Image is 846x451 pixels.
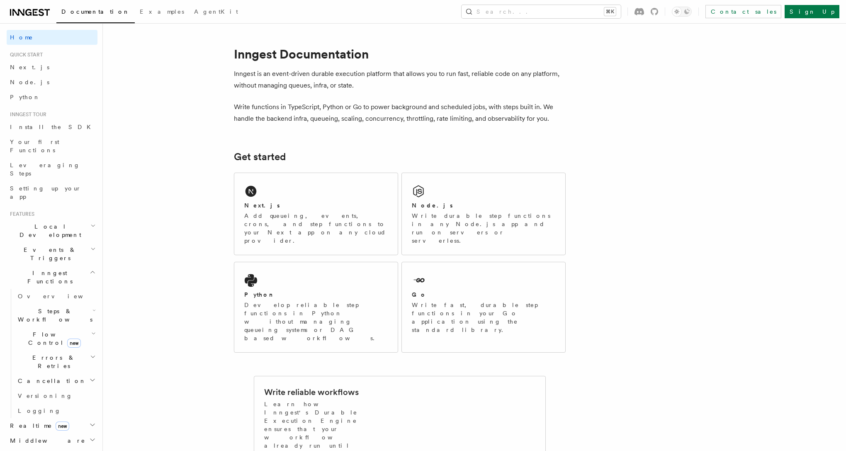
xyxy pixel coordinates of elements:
[10,139,59,154] span: Your first Functions
[140,8,184,15] span: Examples
[7,75,97,90] a: Node.js
[61,8,130,15] span: Documentation
[234,262,398,353] a: PythonDevelop reliable step functions in Python without managing queueing systems or DAG based wo...
[234,173,398,255] a: Next.jsAdd queueing, events, crons, and step functions to your Next app on any cloud provider.
[244,201,280,210] h2: Next.js
[15,307,92,324] span: Steps & Workflows
[15,289,97,304] a: Overview
[604,7,616,16] kbd: ⌘K
[135,2,189,22] a: Examples
[15,403,97,418] a: Logging
[7,433,97,448] button: Middleware
[15,304,97,327] button: Steps & Workflows
[7,60,97,75] a: Next.js
[401,173,566,255] a: Node.jsWrite durable step functions in any Node.js app and run on servers or serverless.
[18,407,61,414] span: Logging
[672,7,692,17] button: Toggle dark mode
[56,422,69,431] span: new
[7,219,97,242] button: Local Development
[412,290,427,299] h2: Go
[244,290,275,299] h2: Python
[401,262,566,353] a: GoWrite fast, durable step functions in your Go application using the standard library.
[7,436,85,445] span: Middleware
[7,51,43,58] span: Quick start
[234,68,566,91] p: Inngest is an event-driven durable execution platform that allows you to run fast, reliable code ...
[10,185,81,200] span: Setting up your app
[705,5,781,18] a: Contact sales
[7,30,97,45] a: Home
[7,418,97,433] button: Realtimenew
[234,46,566,61] h1: Inngest Documentation
[7,181,97,204] a: Setting up your app
[18,392,73,399] span: Versioning
[7,119,97,134] a: Install the SDK
[15,330,91,347] span: Flow Control
[67,339,81,348] span: new
[7,222,90,239] span: Local Development
[7,111,46,118] span: Inngest tour
[18,293,103,300] span: Overview
[15,373,97,388] button: Cancellation
[412,201,453,210] h2: Node.js
[785,5,839,18] a: Sign Up
[462,5,621,18] button: Search...⌘K
[7,158,97,181] a: Leveraging Steps
[15,388,97,403] a: Versioning
[15,350,97,373] button: Errors & Retries
[244,212,388,245] p: Add queueing, events, crons, and step functions to your Next app on any cloud provider.
[15,377,86,385] span: Cancellation
[189,2,243,22] a: AgentKit
[244,301,388,342] p: Develop reliable step functions in Python without managing queueing systems or DAG based workflows.
[7,134,97,158] a: Your first Functions
[7,269,90,285] span: Inngest Functions
[7,90,97,105] a: Python
[10,162,80,177] span: Leveraging Steps
[234,101,566,124] p: Write functions in TypeScript, Python or Go to power background and scheduled jobs, with steps bu...
[10,79,49,85] span: Node.js
[15,353,90,370] span: Errors & Retries
[7,289,97,418] div: Inngest Functions
[10,33,33,41] span: Home
[412,212,555,245] p: Write durable step functions in any Node.js app and run on servers or serverless.
[15,327,97,350] button: Flow Controlnew
[264,386,359,398] h2: Write reliable workflows
[234,151,286,163] a: Get started
[10,64,49,71] span: Next.js
[7,246,90,262] span: Events & Triggers
[7,242,97,266] button: Events & Triggers
[10,124,96,130] span: Install the SDK
[7,422,69,430] span: Realtime
[56,2,135,23] a: Documentation
[412,301,555,334] p: Write fast, durable step functions in your Go application using the standard library.
[194,8,238,15] span: AgentKit
[7,211,34,217] span: Features
[10,94,40,100] span: Python
[7,266,97,289] button: Inngest Functions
